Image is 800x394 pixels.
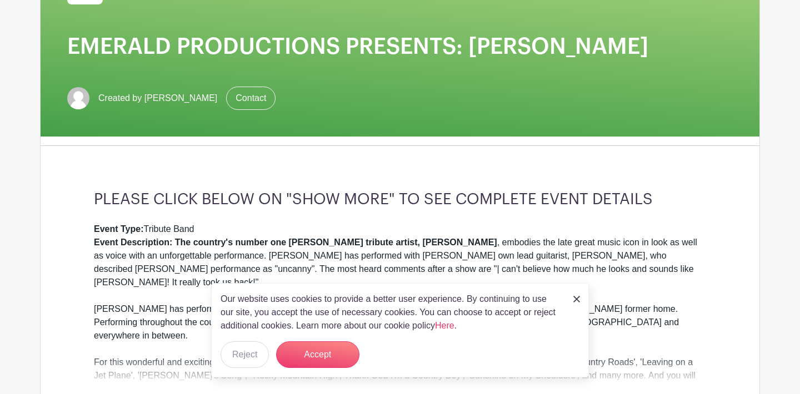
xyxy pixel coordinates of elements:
[276,341,359,368] button: Accept
[67,33,733,60] h1: EMERALD PRODUCTIONS PRESENTS: [PERSON_NAME]
[573,296,580,302] img: close_button-5f87c8562297e5c2d7936805f587ecaba9071eb48480494691a3f1689db116b3.svg
[94,190,706,209] h3: PLEASE CLICK BELOW ON "SHOW MORE" TO SEE COMPLETE EVENT DETAILS
[226,87,276,110] a: Contact
[435,321,454,330] a: Here
[98,92,217,105] span: Created by [PERSON_NAME]
[221,292,562,332] p: Our website uses cookies to provide a better user experience. By continuing to use our site, you ...
[67,87,89,109] img: default-ce2991bfa6775e67f084385cd625a349d9dcbb7a52a09fb2fda1e96e2d18dcdb.png
[94,238,497,247] strong: Event Description: The country's number one [PERSON_NAME] tribute artist, [PERSON_NAME]
[94,224,144,234] strong: Event Type:
[221,341,269,368] button: Reject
